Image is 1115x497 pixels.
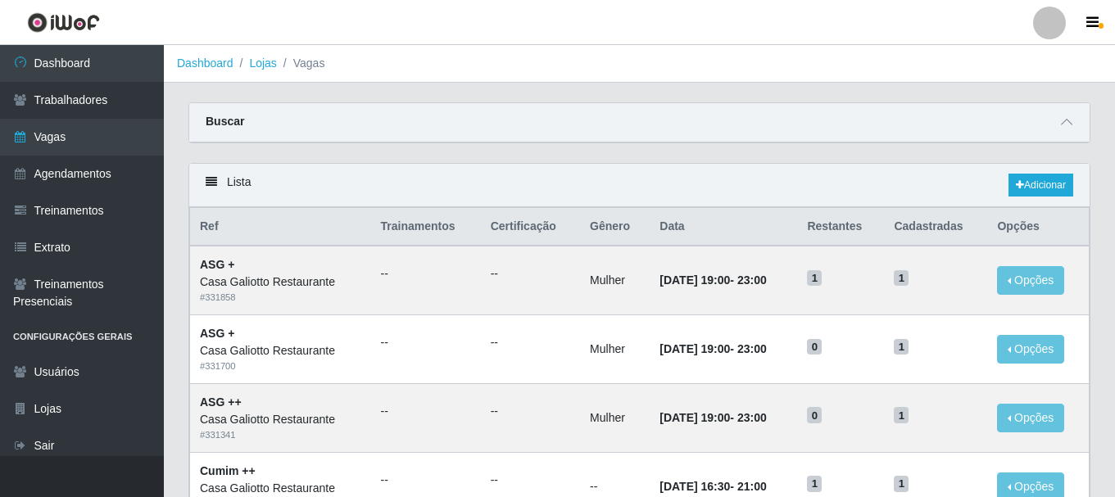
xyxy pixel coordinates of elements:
[206,115,244,128] strong: Buscar
[659,342,766,355] strong: -
[807,476,822,492] span: 1
[997,404,1064,432] button: Opções
[987,208,1089,246] th: Opções
[491,472,570,489] ul: --
[580,208,650,246] th: Gênero
[200,480,360,497] div: Casa Galiotto Restaurante
[580,315,650,384] td: Mulher
[177,56,233,70] a: Dashboard
[737,480,767,493] time: 21:00
[797,208,884,246] th: Restantes
[659,411,730,424] time: [DATE] 19:00
[249,56,276,70] a: Lojas
[491,403,570,420] ul: --
[1008,174,1073,197] a: Adicionar
[807,407,822,423] span: 0
[200,464,256,477] strong: Cumim ++
[200,411,360,428] div: Casa Galiotto Restaurante
[491,334,570,351] ul: --
[200,327,234,340] strong: ASG +
[200,273,360,291] div: Casa Galiotto Restaurante
[737,273,767,287] time: 23:00
[894,407,909,423] span: 1
[807,339,822,355] span: 0
[27,12,100,33] img: CoreUI Logo
[659,480,766,493] strong: -
[200,291,360,305] div: # 331858
[997,335,1064,364] button: Opções
[491,265,570,282] ul: --
[659,480,730,493] time: [DATE] 16:30
[164,45,1115,83] nav: breadcrumb
[380,334,470,351] ul: --
[380,472,470,489] ul: --
[580,383,650,452] td: Mulher
[200,359,360,373] div: # 331700
[200,395,242,409] strong: ASG ++
[277,55,325,72] li: Vagas
[894,476,909,492] span: 1
[659,273,730,287] time: [DATE] 19:00
[370,208,480,246] th: Trainamentos
[650,208,797,246] th: Data
[807,270,822,287] span: 1
[380,265,470,282] ul: --
[659,342,730,355] time: [DATE] 19:00
[659,411,766,424] strong: -
[200,428,360,442] div: # 331341
[997,266,1064,295] button: Opções
[894,270,909,287] span: 1
[380,403,470,420] ul: --
[737,342,767,355] time: 23:00
[200,342,360,359] div: Casa Galiotto Restaurante
[894,339,909,355] span: 1
[580,246,650,314] td: Mulher
[200,258,234,271] strong: ASG +
[737,411,767,424] time: 23:00
[659,273,766,287] strong: -
[884,208,987,246] th: Cadastradas
[190,208,371,246] th: Ref
[189,164,1090,207] div: Lista
[481,208,580,246] th: Certificação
